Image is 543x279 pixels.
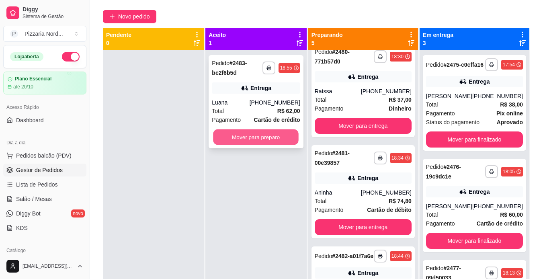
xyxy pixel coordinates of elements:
[10,52,43,61] div: Loja aberta
[469,188,490,196] div: Entrega
[103,10,156,23] button: Novo pedido
[500,211,523,218] strong: R$ 60,00
[3,244,86,257] div: Catálogo
[3,164,86,176] a: Gestor de Pedidos
[62,52,80,62] button: Alterar Status
[16,224,28,232] span: KDS
[357,174,378,182] div: Entrega
[472,92,523,100] div: [PHONE_NUMBER]
[3,101,86,114] div: Acesso Rápido
[472,202,523,210] div: [PHONE_NUMBER]
[497,119,523,125] strong: aprovado
[23,263,74,269] span: [EMAIL_ADDRESS][DOMAIN_NAME]
[315,95,327,104] span: Total
[423,31,453,39] p: Em entrega
[315,118,412,134] button: Mover para entrega
[212,107,224,115] span: Total
[426,164,461,180] strong: # 2476-19c9dc1e
[389,96,412,103] strong: R$ 37,00
[25,30,63,38] div: Pizzaria Nord ...
[16,152,72,160] span: Pedidos balcão (PDV)
[209,31,226,39] p: Aceito
[315,189,361,197] div: Aninha
[315,150,350,166] strong: # 2481-00e39857
[212,60,247,76] strong: # 2483-bc2f6b5d
[469,78,490,86] div: Entrega
[315,104,344,113] span: Pagamento
[443,62,484,68] strong: # 2475-c0cffa16
[3,256,86,276] button: [EMAIL_ADDRESS][DOMAIN_NAME]
[357,269,378,277] div: Entrega
[426,265,444,271] span: Pedido
[426,131,523,148] button: Mover para finalizado
[277,108,300,114] strong: R$ 62,00
[500,101,523,108] strong: R$ 38,00
[426,109,455,118] span: Pagamento
[15,76,51,82] article: Plano Essencial
[3,222,86,234] a: KDS
[16,209,41,217] span: Diggy Bot
[212,115,241,124] span: Pagamento
[23,6,83,13] span: Diggy
[357,73,378,81] div: Entrega
[389,198,412,204] strong: R$ 74,80
[426,164,444,170] span: Pedido
[3,193,86,205] a: Salão / Mesas
[23,13,83,20] span: Sistema de Gestão
[106,31,131,39] p: Pendente
[213,129,299,145] button: Mover para preparo
[389,105,412,112] strong: Dinheiro
[496,110,523,117] strong: Pix online
[503,270,515,276] div: 18:13
[3,207,86,220] a: Diggy Botnovo
[315,219,412,235] button: Mover para entrega
[361,87,412,95] div: [PHONE_NUMBER]
[3,114,86,127] a: Dashboard
[212,60,229,66] span: Pedido
[315,197,327,205] span: Total
[16,181,58,189] span: Lista de Pedidos
[3,3,86,23] a: DiggySistema de Gestão
[16,166,63,174] span: Gestor de Pedidos
[423,39,453,47] p: 3
[106,39,131,47] p: 0
[3,72,86,94] a: Plano Essencialaté 20/10
[3,149,86,162] button: Pedidos balcão (PDV)
[391,155,404,161] div: 18:34
[391,253,404,259] div: 18:44
[13,84,33,90] article: até 20/10
[426,118,479,127] span: Status do pagamento
[3,178,86,191] a: Lista de Pedidos
[315,150,332,156] span: Pedido
[426,92,472,100] div: [PERSON_NAME]
[10,30,18,38] span: P
[503,168,515,175] div: 18:05
[250,84,271,92] div: Entrega
[209,39,226,47] p: 1
[315,87,361,95] div: Raíssa
[280,65,292,71] div: 18:55
[367,207,411,213] strong: Cartão de débito
[311,39,343,47] p: 5
[361,189,412,197] div: [PHONE_NUMBER]
[426,202,472,210] div: [PERSON_NAME]
[315,49,332,55] span: Pedido
[16,195,52,203] span: Salão / Mesas
[426,210,438,219] span: Total
[332,253,373,259] strong: # 2482-a01f7a6e
[250,98,300,107] div: [PHONE_NUMBER]
[109,14,115,19] span: plus
[3,26,86,42] button: Select a team
[118,12,150,21] span: Novo pedido
[426,233,523,249] button: Mover para finalizado
[426,219,455,228] span: Pagamento
[391,53,404,60] div: 18:30
[315,253,332,259] span: Pedido
[477,220,523,227] strong: Cartão de crédito
[212,98,249,107] div: Luana
[426,62,444,68] span: Pedido
[3,136,86,149] div: Dia a dia
[503,62,515,68] div: 17:54
[315,205,344,214] span: Pagamento
[311,31,343,39] p: Preparando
